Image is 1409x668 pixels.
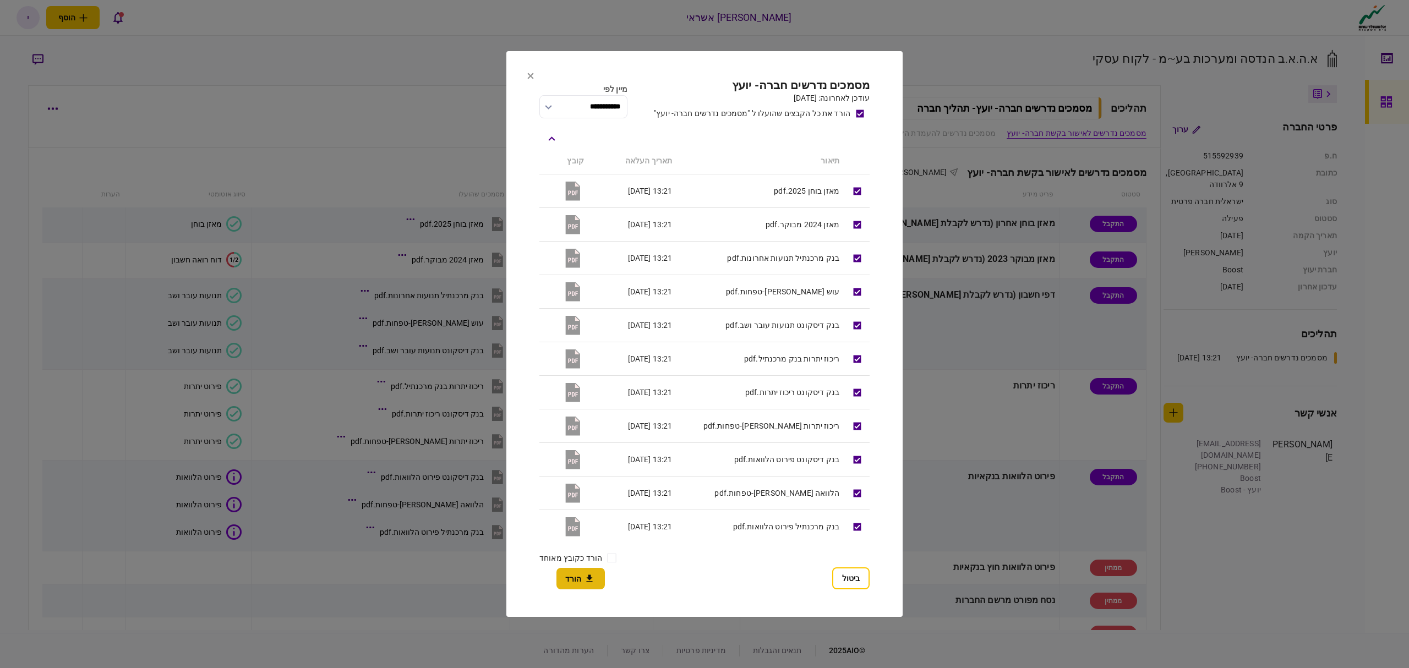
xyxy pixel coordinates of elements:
td: בנק מרכנתיל תנועות אחרונות.pdf [678,242,845,275]
td: 13:21 [DATE] [589,275,678,309]
td: הלוואה [PERSON_NAME]-טפחות.pdf [678,477,845,510]
td: בנק דיסקונט ריכוז יתרות.pdf [678,376,845,409]
td: מאזן בוחן 2025.pdf [678,174,845,208]
label: הורד כקובץ מאוחד [539,552,602,564]
th: קובץ [539,149,589,174]
th: תיאור [678,149,845,174]
h2: מסמכים נדרשים חברה- יועץ [654,79,870,92]
td: 13:21 [DATE] [589,342,678,376]
td: 13:21 [DATE] [589,477,678,510]
td: ריכוז יתרות בנק מרכנתיל.pdf [678,342,845,376]
td: בנק דיסקונט תנועות עובר ושב.pdf [678,309,845,342]
button: ביטול [832,567,870,589]
button: הורד [556,568,605,589]
th: תאריך העלאה [589,149,678,174]
div: מיין לפי [539,84,627,95]
td: 13:21 [DATE] [589,242,678,275]
td: בנק דיסקונט פירוט הלוואות.pdf [678,443,845,477]
td: 13:21 [DATE] [589,510,678,544]
td: 13:21 [DATE] [589,174,678,208]
td: בנק מרכנתיל פירוט הלוואות.pdf [678,510,845,544]
td: ריכוז יתרות [PERSON_NAME]-טפחות.pdf [678,409,845,443]
td: 13:21 [DATE] [589,443,678,477]
td: עוש [PERSON_NAME]-טפחות.pdf [678,275,845,309]
td: 13:21 [DATE] [589,409,678,443]
div: עודכן לאחרונה: [DATE] [654,92,870,104]
div: הורד את כל הקבצים שהועלו ל "מסמכים נדרשים חברה- יועץ" [654,108,850,119]
td: 13:21 [DATE] [589,208,678,242]
td: מאזן 2024 מבוקר.pdf [678,208,845,242]
td: 13:21 [DATE] [589,309,678,342]
td: 13:21 [DATE] [589,376,678,409]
